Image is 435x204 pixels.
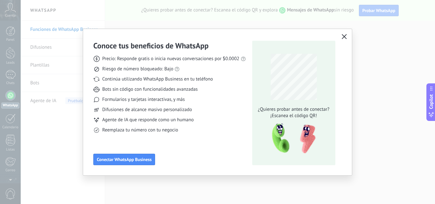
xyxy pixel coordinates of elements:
span: ¡Escanea el código QR! [256,113,331,119]
span: Copilot [428,94,434,109]
span: ¿Quieres probar antes de conectar? [256,106,331,113]
span: Conectar WhatsApp Business [97,157,152,162]
span: Reemplaza tu número con tu negocio [102,127,178,133]
span: Agente de IA que responde como un humano [102,117,194,123]
span: Continúa utilizando WhatsApp Business en tu teléfono [102,76,213,82]
img: qr-pic-1x.png [267,122,317,156]
span: Precio: Responde gratis o inicia nuevas conversaciones por $0.0002 [102,56,239,62]
h3: Conoce tus beneficios de WhatsApp [93,41,209,51]
span: Formularios y tarjetas interactivas, y más [102,96,185,103]
button: Conectar WhatsApp Business [93,154,155,165]
span: Difusiones de alcance masivo personalizado [102,107,192,113]
span: Bots sin código con funcionalidades avanzadas [102,86,198,93]
span: Riesgo de número bloqueado: Bajo [102,66,173,72]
